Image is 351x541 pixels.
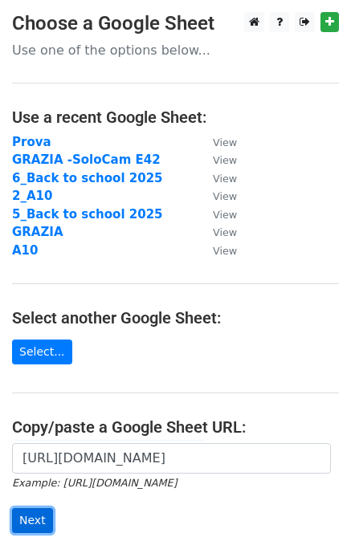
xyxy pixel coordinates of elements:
[12,443,331,474] input: Paste your Google Sheet URL here
[213,173,237,185] small: View
[12,189,52,203] a: 2_A10
[197,225,237,239] a: View
[197,171,237,185] a: View
[12,42,339,59] p: Use one of the options below...
[12,508,53,533] input: Next
[197,243,237,258] a: View
[271,464,351,541] div: Widget chat
[213,136,237,148] small: View
[213,226,237,238] small: View
[12,477,177,489] small: Example: [URL][DOMAIN_NAME]
[271,464,351,541] iframe: Chat Widget
[213,190,237,202] small: View
[12,108,339,127] h4: Use a recent Google Sheet:
[12,417,339,437] h4: Copy/paste a Google Sheet URL:
[12,135,51,149] a: Prova
[197,135,237,149] a: View
[213,154,237,166] small: View
[12,171,163,185] a: 6_Back to school 2025
[12,12,339,35] h3: Choose a Google Sheet
[12,243,38,258] a: A10
[213,209,237,221] small: View
[197,207,237,222] a: View
[12,225,63,239] a: GRAZIA
[197,153,237,167] a: View
[12,308,339,327] h4: Select another Google Sheet:
[12,153,161,167] a: GRAZIA -SoloCam E42
[197,189,237,203] a: View
[12,340,72,364] a: Select...
[213,245,237,257] small: View
[12,207,163,222] a: 5_Back to school 2025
